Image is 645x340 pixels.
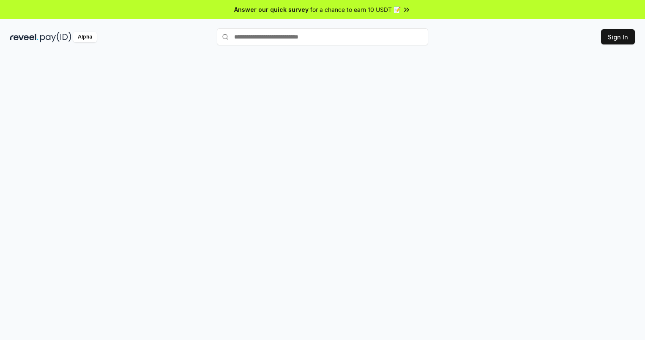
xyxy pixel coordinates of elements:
span: Answer our quick survey [234,5,309,14]
span: for a chance to earn 10 USDT 📝 [310,5,401,14]
img: pay_id [40,32,71,42]
div: Alpha [73,32,97,42]
img: reveel_dark [10,32,38,42]
button: Sign In [601,29,635,44]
